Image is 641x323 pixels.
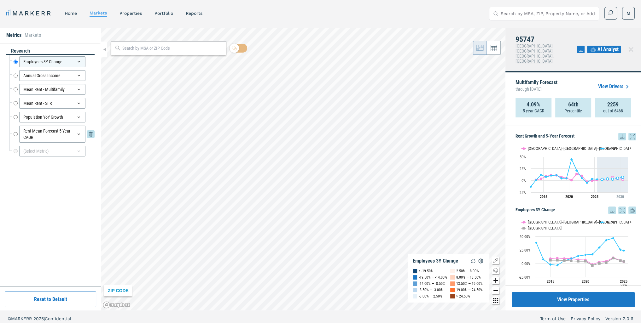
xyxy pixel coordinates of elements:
[606,178,609,180] path: Monday, 28 Jun, 19:00, 3.37. 95747.
[25,31,41,39] li: Markets
[186,11,202,16] a: reports
[516,133,636,140] h5: Rent Growth and 5-Year Forecast
[556,259,559,261] path: Monday, 14 Dec, 18:00, 6.16. USA.
[601,176,624,180] g: 95747, line 4 of 4 with 5 data points.
[19,98,85,109] div: Mean Rent - SFR
[6,9,52,18] a: MARKERR
[598,246,601,249] path: Tuesday, 14 Dec, 18:00, 29.75. 95747.
[527,101,540,108] strong: 4.09%
[555,174,558,176] path: Wednesday, 28 Jun, 19:00, 11.51. 95747.
[571,315,600,322] a: Privacy Policy
[104,285,132,296] div: ZIP CODE
[623,260,625,263] path: Saturday, 14 Jun, 19:00, 3.91. USA.
[598,83,631,90] a: View Drivers
[520,248,531,252] text: 25.00%
[598,262,601,265] path: Tuesday, 14 Dec, 18:00, 0.15. USA.
[542,258,545,261] path: Saturday, 14 Dec, 18:00, 7.72. 95747.
[520,235,531,239] text: 50.00%
[512,292,635,307] button: View Properties
[549,263,552,266] path: Sunday, 14 Dec, 18:00, -1.83. 95747.
[469,257,477,265] img: Reload Legend
[516,35,577,43] h4: 95747
[516,140,631,203] svg: Interactive chart
[564,108,582,114] p: Percentile
[605,261,608,264] path: Wednesday, 14 Dec, 18:00, 1.62. USA.
[419,268,433,274] div: < -19.50%
[19,126,85,143] div: Rent Mean Forecast 5 Year CAGR
[456,280,483,287] div: 13.50% — 19.00%
[621,176,624,178] path: Friday, 28 Jun, 19:00, 6.83. 95747.
[575,169,578,172] path: Monday, 28 Jun, 19:00, 21.32. 95747.
[501,7,595,20] input: Search by MSA, ZIP, Property Name, or Address
[540,173,542,176] path: Saturday, 28 Jun, 19:00, 11.94. 95747.
[622,7,635,20] button: M
[528,226,562,230] text: [GEOGRAPHIC_DATA]
[5,292,96,307] button: Reset to Default
[456,293,470,299] div: > 24.50%
[605,315,633,322] a: Version 2.0.6
[606,220,615,224] text: 95747
[591,264,594,267] path: Monday, 14 Dec, 18:00, -3.37. USA.
[101,28,505,310] canvas: Map
[516,140,636,203] div: Rent Growth and 5-Year Forecast. Highcharts interactive chart.
[597,46,619,53] span: AI Analyst
[456,268,479,274] div: 2.50% — 8.00%
[154,11,173,16] a: Portfolio
[516,85,557,93] span: through [DATE]
[540,195,547,199] tspan: 2015
[605,239,608,241] path: Wednesday, 14 Dec, 18:00, 43.11. 95747.
[103,301,131,309] a: Mapbox logo
[620,279,627,288] text: 2025 YTD
[419,293,442,299] div: -3.00% — 2.50%
[523,108,544,114] p: 5-year CAGR
[19,84,85,95] div: Mean Rent - Multifamily
[413,258,458,264] div: Employees 3Y Change
[19,146,85,156] div: (Select Metric)
[600,146,616,151] button: Show 95747
[519,275,531,280] text: -25.00%
[516,43,555,64] span: [GEOGRAPHIC_DATA]--[GEOGRAPHIC_DATA]--[GEOGRAPHIC_DATA], [GEOGRAPHIC_DATA]
[419,287,443,293] div: -8.50% — -3.00%
[611,178,614,180] path: Wednesday, 28 Jun, 19:00, 2.92. 95747.
[477,257,485,265] img: Settings
[603,108,623,114] p: out of 6468
[520,155,526,159] text: 50%
[419,274,447,280] div: -19.50% — -14.00%
[586,182,588,184] path: Wednesday, 28 Jun, 19:00, -5.05. 95747.
[623,249,625,252] path: Saturday, 14 Jun, 19:00, 23.86. 95747.
[581,177,583,179] path: Tuesday, 28 Jun, 19:00, 5.12. 95747.
[570,259,573,262] path: Thursday, 14 Dec, 18:00, 4.88. USA.
[516,80,557,93] p: Multifamily Forecast
[565,195,573,199] tspan: 2020
[612,257,615,259] path: Thursday, 14 Dec, 18:00, 9.94. USA.
[607,101,619,108] strong: 2259
[570,158,573,161] path: Sunday, 28 Jun, 19:00, 44.78. 95747.
[540,178,542,180] path: Saturday, 28 Jun, 19:00, 3.62. Sacramento--Roseville--Arden-Arcade, CA.
[519,190,526,195] text: -25%
[516,207,636,214] h5: Employees 3Y Change
[545,176,547,178] path: Sunday, 28 Jun, 19:00, 7.53. 95747.
[6,48,95,55] div: research
[11,316,33,321] span: MARKERR
[582,279,589,284] text: 2020
[522,178,526,183] text: 0%
[456,274,481,280] div: 8.00% — 13.50%
[492,257,499,264] button: Show/Hide Legend Map Button
[626,10,630,16] span: M
[492,277,499,284] button: Zoom in map button
[591,253,594,256] path: Monday, 14 Dec, 18:00, 16.99. 95747.
[33,316,45,321] span: 2025 |
[492,267,499,274] button: Change style map button
[520,167,526,171] text: 25%
[584,260,587,262] path: Saturday, 14 Dec, 18:00, 4.39. USA.
[122,45,223,52] input: Search by MSA or ZIP Code
[612,237,615,239] path: Thursday, 14 Dec, 18:00, 46.85. 95747.
[560,177,563,179] path: Thursday, 28 Jun, 19:00, 4.61. 95747.
[550,174,552,177] path: Tuesday, 28 Jun, 19:00, 10.29. 95747.
[584,254,587,256] path: Saturday, 14 Dec, 18:00, 15.85. 95747.
[619,259,622,262] path: Saturday, 14 Dec, 18:00, 5.33. USA.
[549,257,625,267] g: USA, line 3 of 3 with 12 data points.
[601,178,603,180] path: Sunday, 28 Jun, 19:00, 2.53. 95747.
[119,11,142,16] a: properties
